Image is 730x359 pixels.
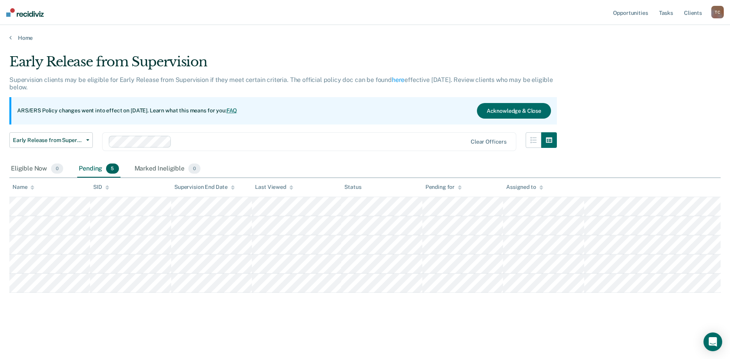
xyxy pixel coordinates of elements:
p: ARS/ERS Policy changes went into effect on [DATE]. Learn what this means for you: [17,107,237,115]
button: Acknowledge & Close [477,103,551,119]
span: Early Release from Supervision [13,137,83,144]
a: Home [9,34,721,41]
span: 0 [51,164,63,174]
div: Last Viewed [255,184,293,190]
img: Recidiviz [6,8,44,17]
span: 5 [106,164,119,174]
div: Marked Ineligible0 [133,160,202,178]
div: Pending for [425,184,462,190]
a: here [392,76,404,84]
div: SID [93,184,109,190]
div: Name [12,184,34,190]
div: Pending5 [77,160,120,178]
p: Supervision clients may be eligible for Early Release from Supervision if they meet certain crite... [9,76,553,91]
div: Assigned to [506,184,543,190]
div: T C [711,6,724,18]
a: FAQ [227,107,237,114]
div: SID copied! [653,335,686,342]
div: Clear officers [471,139,507,145]
button: TC [711,6,724,18]
div: Early Release from Supervision [9,54,557,76]
div: Supervision End Date [174,184,235,190]
div: Status [344,184,361,190]
span: 0 [188,164,200,174]
div: Open Intercom Messenger [703,332,722,351]
div: Eligible Now0 [9,160,65,178]
button: Early Release from Supervision [9,132,93,148]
